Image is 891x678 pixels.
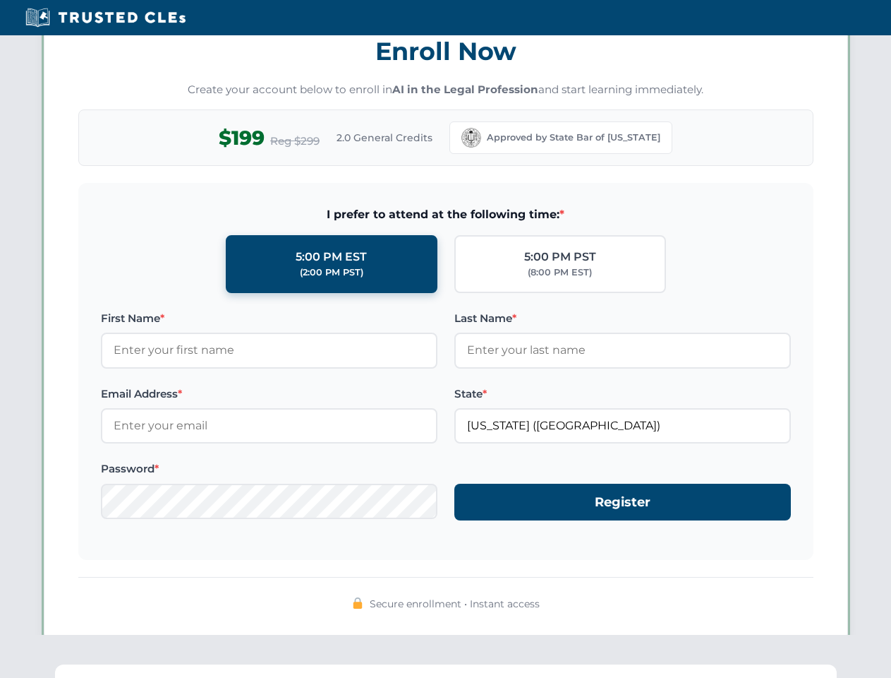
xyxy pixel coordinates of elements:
[461,128,481,148] img: California Bar
[528,266,592,280] div: (8:00 PM EST)
[270,133,320,150] span: Reg $299
[392,83,538,96] strong: AI in the Legal Profession
[524,248,596,266] div: 5:00 PM PST
[454,333,791,368] input: Enter your last name
[101,310,437,327] label: First Name
[101,386,437,403] label: Email Address
[454,386,791,403] label: State
[101,333,437,368] input: Enter your first name
[487,131,660,145] span: Approved by State Bar of [US_STATE]
[300,266,363,280] div: (2:00 PM PST)
[101,460,437,477] label: Password
[101,206,791,224] span: I prefer to attend at the following time:
[454,310,791,327] label: Last Name
[454,408,791,444] input: California (CA)
[101,408,437,444] input: Enter your email
[454,484,791,521] button: Register
[370,596,540,612] span: Secure enrollment • Instant access
[352,597,363,609] img: 🔒
[78,29,813,73] h3: Enroll Now
[219,122,265,154] span: $199
[78,82,813,98] p: Create your account below to enroll in and start learning immediately.
[337,130,432,145] span: 2.0 General Credits
[296,248,367,266] div: 5:00 PM EST
[21,7,190,28] img: Trusted CLEs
